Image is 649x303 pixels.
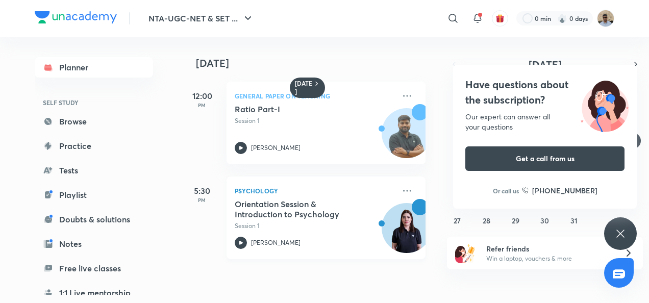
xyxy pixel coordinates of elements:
p: [PERSON_NAME] [251,238,301,247]
a: Doubts & solutions [35,209,153,230]
a: Free live classes [35,258,153,279]
a: Planner [35,57,153,78]
button: July 28, 2025 [478,212,494,229]
h6: Refer friends [486,243,612,254]
a: Company Logo [35,11,117,26]
img: Company Logo [35,11,117,23]
p: Session 1 [235,116,395,125]
p: Psychology [235,185,395,197]
button: July 20, 2025 [449,186,465,202]
a: Practice [35,136,153,156]
p: Session 1 [235,221,395,231]
p: Or call us [493,186,519,195]
button: avatar [492,10,508,27]
abbr: July 31, 2025 [570,216,578,225]
h6: SELF STUDY [35,94,153,111]
h5: 5:30 [182,185,222,197]
button: July 29, 2025 [508,212,524,229]
a: Notes [35,234,153,254]
button: July 30, 2025 [537,212,553,229]
button: [DATE] [461,57,629,71]
abbr: July 28, 2025 [483,216,490,225]
div: Our expert can answer all your questions [465,112,625,132]
img: Avatar [382,114,431,163]
h5: Ratio Part-I [235,104,362,114]
img: Avatar [382,209,431,258]
img: avatar [495,14,505,23]
img: streak [557,13,567,23]
button: NTA-UGC-NET & SET ... [142,8,260,29]
h4: Have questions about the subscription? [465,77,625,108]
img: ttu_illustration_new.svg [572,77,637,132]
a: Tests [35,160,153,181]
a: [PHONE_NUMBER] [522,185,597,196]
abbr: July 30, 2025 [540,216,549,225]
p: [PERSON_NAME] [251,143,301,153]
img: PRATAP goutam [597,10,614,27]
h4: [DATE] [196,57,436,69]
a: Playlist [35,185,153,205]
h6: [DATE] [295,80,313,96]
button: July 13, 2025 [449,159,465,175]
abbr: July 29, 2025 [512,216,519,225]
h5: 12:00 [182,90,222,102]
button: July 27, 2025 [449,212,465,229]
span: [DATE] [529,58,562,71]
h6: [PHONE_NUMBER] [532,185,597,196]
h5: Orientation Session & Introduction to Psychology [235,199,362,219]
p: General Paper on Teaching [235,90,395,102]
a: 1:1 Live mentorship [35,283,153,303]
button: Get a call from us [465,146,625,171]
button: July 31, 2025 [566,212,582,229]
p: Win a laptop, vouchers & more [486,254,612,263]
button: July 6, 2025 [449,133,465,149]
p: PM [182,102,222,108]
abbr: July 27, 2025 [454,216,461,225]
p: PM [182,197,222,203]
a: Browse [35,111,153,132]
img: referral [455,243,476,263]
